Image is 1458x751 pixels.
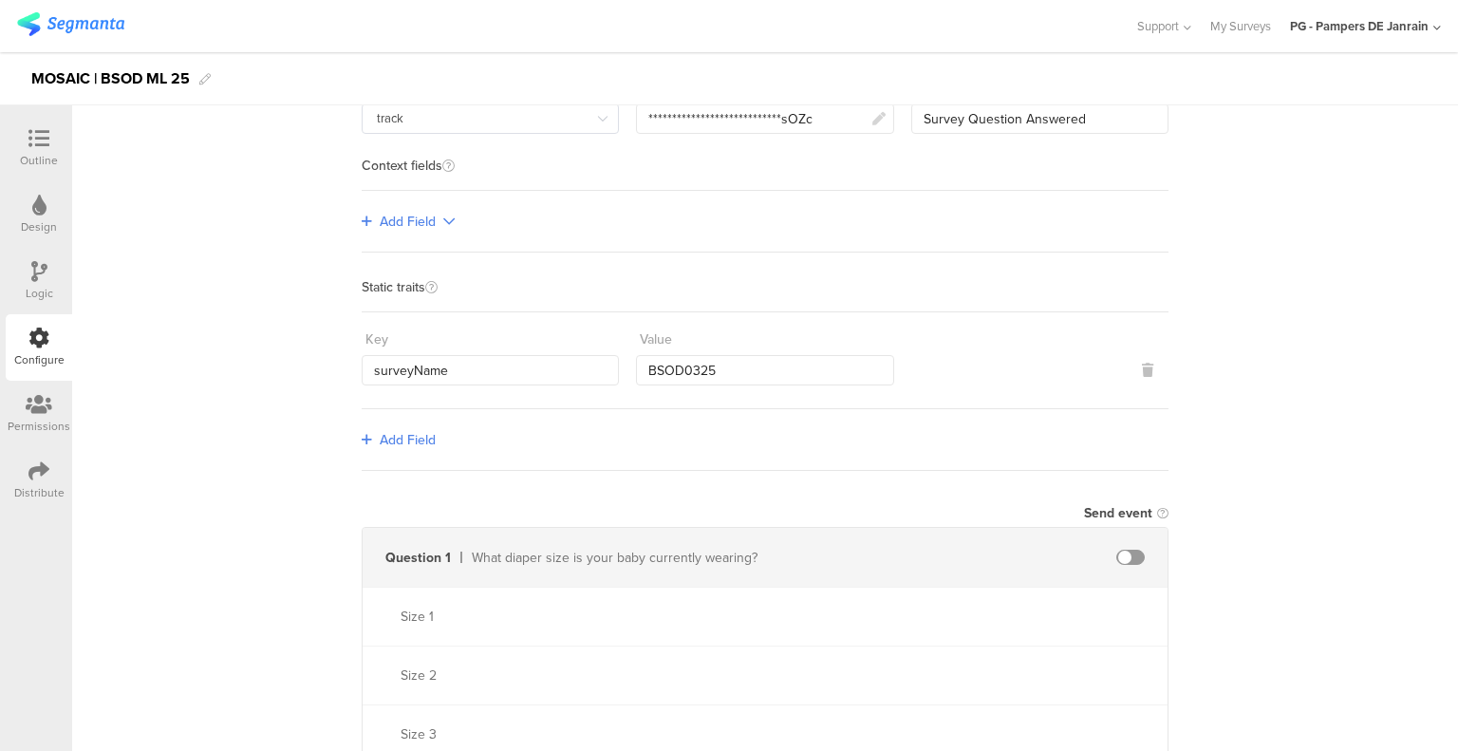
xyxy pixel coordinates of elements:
[362,281,1168,312] div: Static traits
[26,285,53,302] div: Logic
[1084,503,1152,523] div: Send event
[14,484,65,501] div: Distribute
[401,607,816,627] div: Size 1
[636,355,893,385] input: Enter value...
[365,329,388,349] div: Key
[640,329,672,349] div: Value
[31,64,190,94] div: MOSAIC | BSOD ML 25
[380,212,436,232] span: Add Field
[401,724,816,744] div: Size 3
[401,666,816,685] div: Size 2
[14,351,65,368] div: Configure
[362,160,1168,191] div: Context fields
[1290,17,1429,35] div: PG - Pampers DE Janrain
[8,418,70,435] div: Permissions
[911,103,1168,134] input: Enter event name...
[362,355,619,385] input: Enter key...
[472,548,816,568] div: What diaper size is your baby currently wearing?
[21,218,57,235] div: Design
[17,12,124,36] img: segmanta logo
[385,548,451,568] div: Question 1
[20,152,58,169] div: Outline
[380,430,436,450] span: Add Field
[1137,17,1179,35] span: Support
[362,103,619,134] input: Select tracking method...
